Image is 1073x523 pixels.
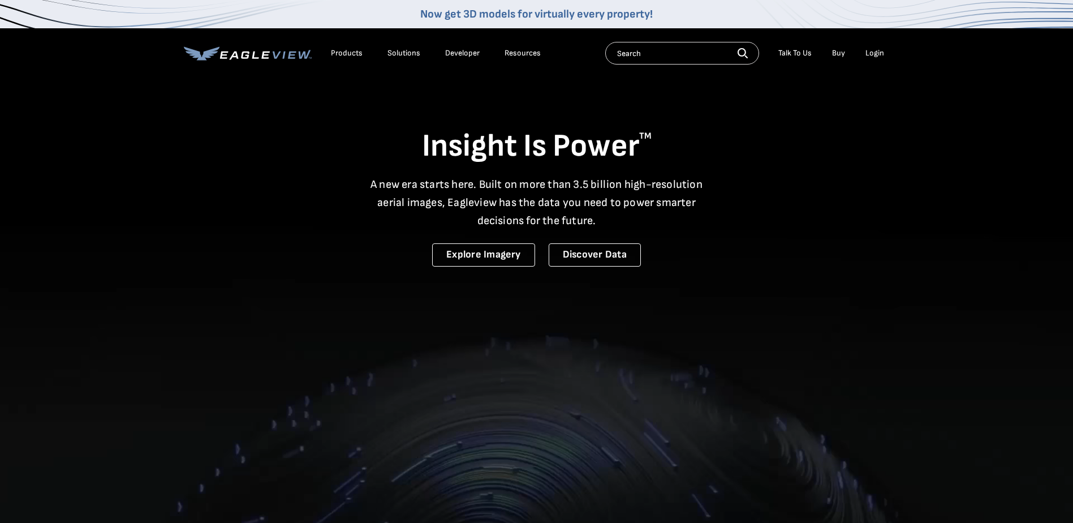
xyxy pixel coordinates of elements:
p: A new era starts here. Built on more than 3.5 billion high-resolution aerial images, Eagleview ha... [364,175,710,230]
a: Now get 3D models for virtually every property! [420,7,653,21]
a: Buy [832,48,845,58]
div: Products [331,48,363,58]
a: Explore Imagery [432,243,535,267]
div: Solutions [387,48,420,58]
a: Developer [445,48,480,58]
div: Talk To Us [778,48,812,58]
input: Search [605,42,759,65]
a: Discover Data [549,243,641,267]
div: Login [865,48,884,58]
div: Resources [505,48,541,58]
sup: TM [639,131,652,142]
h1: Insight Is Power [184,127,890,166]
